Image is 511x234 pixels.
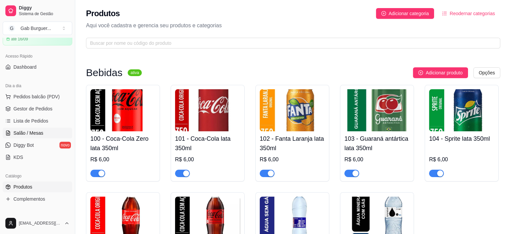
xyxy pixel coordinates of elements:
[3,3,72,19] a: DiggySistema de Gestão
[429,156,494,164] div: R$ 6,00
[13,154,23,161] span: KDS
[3,51,72,62] div: Acesso Rápido
[86,69,122,77] h3: Bebidas
[381,11,386,16] span: plus-circle
[86,8,120,19] h2: Produtos
[3,215,72,231] button: [EMAIL_ADDRESS][DOMAIN_NAME]
[426,69,463,76] span: Adicionar produto
[3,80,72,91] div: Dia a dia
[8,25,15,32] span: G
[128,69,141,76] sup: ativa
[13,93,60,100] span: Pedidos balcão (PDV)
[3,103,72,114] a: Gestor de Pedidos
[3,152,72,163] a: KDS
[90,39,491,47] input: Buscar por nome ou código do produto
[260,134,325,153] h4: 102 - Fanta Laranja lata 350ml
[19,11,70,16] span: Sistema de Gestão
[473,67,500,78] button: Opções
[11,36,28,42] article: até 16/09
[376,8,434,19] button: Adicionar categoria
[3,194,72,204] a: Complementos
[437,8,500,19] button: Reodernar categorias
[20,25,51,32] div: Gab Burguer ...
[3,128,72,138] a: Salão / Mesas
[3,91,72,102] button: Pedidos balcão (PDV)
[442,11,447,16] span: ordered-list
[260,89,325,131] img: product-image
[19,5,70,11] span: Diggy
[418,70,423,75] span: plus-circle
[86,22,500,30] p: Aqui você cadastra e gerencia seu produtos e categorias
[429,134,494,143] h4: 104 - Sprite lata 350ml
[3,62,72,72] a: Dashboard
[389,10,429,17] span: Adicionar categoria
[13,64,37,70] span: Dashboard
[3,140,72,151] a: Diggy Botnovo
[13,118,48,124] span: Lista de Pedidos
[13,105,52,112] span: Gestor de Pedidos
[13,196,45,202] span: Complementos
[260,156,325,164] div: R$ 6,00
[19,221,61,226] span: [EMAIL_ADDRESS][DOMAIN_NAME]
[13,183,32,190] span: Produtos
[3,22,72,35] button: Select a team
[3,115,72,126] a: Lista de Pedidos
[344,89,410,131] img: product-image
[90,156,156,164] div: R$ 6,00
[3,181,72,192] a: Produtos
[175,134,240,153] h4: 101 - Coca-Cola lata 350ml
[13,130,43,136] span: Salão / Mesas
[429,89,494,131] img: product-image
[175,156,240,164] div: R$ 6,00
[90,134,156,153] h4: 100 - Coca-Cola Zero lata 350ml
[479,69,495,76] span: Opções
[175,89,240,131] img: product-image
[344,134,410,153] h4: 103 - Guaraná antártica lata 350ml
[90,89,156,131] img: product-image
[413,67,468,78] button: Adicionar produto
[3,171,72,181] div: Catálogo
[13,142,34,148] span: Diggy Bot
[344,156,410,164] div: R$ 6,00
[450,10,495,17] span: Reodernar categorias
